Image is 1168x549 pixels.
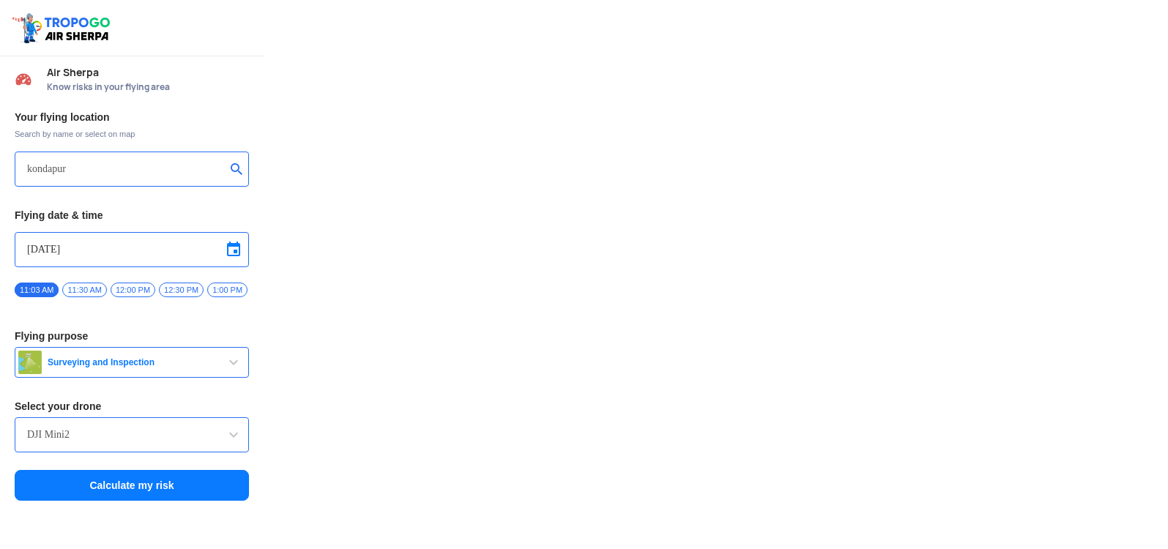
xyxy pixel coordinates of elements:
[15,283,59,297] span: 11:03 AM
[15,70,32,88] img: Risk Scores
[27,426,237,444] input: Search by name or Brand
[207,283,248,297] span: 1:00 PM
[15,128,249,140] span: Search by name or select on map
[11,11,115,45] img: ic_tgdronemaps.svg
[15,112,249,122] h3: Your flying location
[15,347,249,378] button: Surveying and Inspection
[18,351,42,374] img: survey.png
[15,210,249,220] h3: Flying date & time
[62,283,106,297] span: 11:30 AM
[15,331,249,341] h3: Flying purpose
[159,283,204,297] span: 12:30 PM
[42,356,225,368] span: Surveying and Inspection
[47,81,249,93] span: Know risks in your flying area
[111,283,155,297] span: 12:00 PM
[47,67,249,78] span: Air Sherpa
[15,470,249,501] button: Calculate my risk
[27,160,226,178] input: Search your flying location
[27,241,237,258] input: Select Date
[15,401,249,411] h3: Select your drone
